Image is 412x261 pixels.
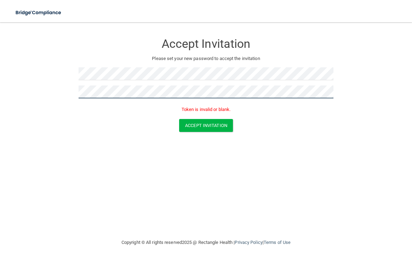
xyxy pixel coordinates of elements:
p: Please set your new password to accept the invitation [84,54,328,63]
h3: Accept Invitation [79,37,333,50]
button: Accept Invitation [179,119,233,132]
a: Terms of Use [264,240,290,245]
img: bridge_compliance_login_screen.278c3ca4.svg [10,6,67,20]
a: Privacy Policy [235,240,262,245]
div: Copyright © All rights reserved 2025 @ Rectangle Health | | [79,231,333,254]
p: Token is invalid or blank. [79,105,333,114]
